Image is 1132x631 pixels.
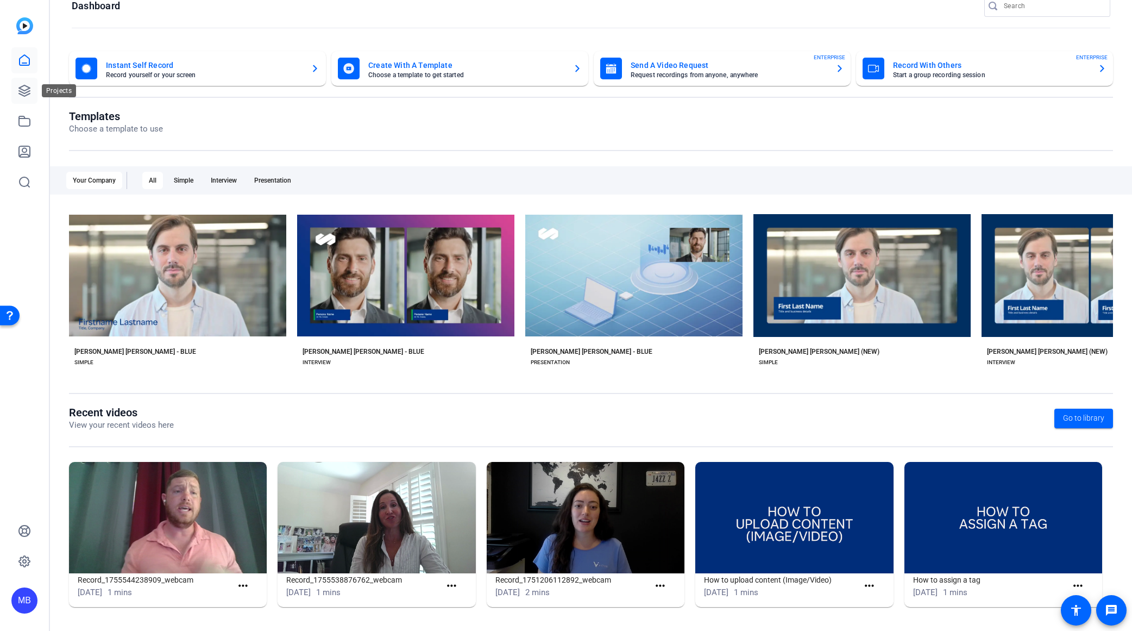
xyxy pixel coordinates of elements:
[303,347,424,356] div: [PERSON_NAME] [PERSON_NAME] - BLUE
[445,579,458,593] mat-icon: more_horiz
[814,53,845,61] span: ENTERPRISE
[904,462,1102,573] img: How to assign a tag
[1070,604,1083,617] mat-icon: accessibility
[704,588,728,597] span: [DATE]
[695,462,893,573] img: How to upload content (Image/Video)
[236,579,250,593] mat-icon: more_horiz
[286,588,311,597] span: [DATE]
[66,172,122,189] div: Your Company
[987,358,1015,367] div: INTERVIEW
[495,573,650,586] h1: Record_1751206112892_webcam
[69,419,174,432] p: View your recent videos here
[69,462,267,573] img: Record_1755544238909_webcam
[704,573,858,586] h1: How to upload content (Image/Video)
[913,588,938,597] span: [DATE]
[631,59,827,72] mat-card-title: Send A Video Request
[525,588,550,597] span: 2 mins
[531,347,652,356] div: [PERSON_NAME] [PERSON_NAME] - BLUE
[1054,409,1113,428] a: Go to library
[759,347,879,356] div: [PERSON_NAME] [PERSON_NAME] (NEW)
[331,51,588,86] button: Create With A TemplateChoose a template to get started
[1063,413,1104,424] span: Go to library
[893,72,1089,78] mat-card-subtitle: Start a group recording session
[856,51,1113,86] button: Record With OthersStart a group recording sessionENTERPRISE
[69,51,326,86] button: Instant Self RecordRecord yourself or your screen
[913,573,1067,586] h1: How to assign a tag
[248,172,298,189] div: Presentation
[531,358,570,367] div: PRESENTATION
[631,72,827,78] mat-card-subtitle: Request recordings from anyone, anywhere
[69,406,174,419] h1: Recent videos
[987,347,1108,356] div: [PERSON_NAME] [PERSON_NAME] (NEW)
[11,588,37,614] div: MB
[42,84,76,97] div: Projects
[78,573,232,586] h1: Record_1755544238909_webcam
[1105,604,1118,617] mat-icon: message
[734,588,758,597] span: 1 mins
[303,358,331,367] div: INTERVIEW
[74,347,196,356] div: [PERSON_NAME] [PERSON_NAME] - BLUE
[278,462,475,573] img: Record_1755538876762_webcam
[487,462,684,573] img: Record_1751206112892_webcam
[106,59,302,72] mat-card-title: Instant Self Record
[1071,579,1085,593] mat-icon: more_horiz
[16,17,33,34] img: blue-gradient.svg
[167,172,200,189] div: Simple
[108,588,132,597] span: 1 mins
[893,59,1089,72] mat-card-title: Record With Others
[69,110,163,123] h1: Templates
[943,588,967,597] span: 1 mins
[142,172,163,189] div: All
[368,59,564,72] mat-card-title: Create With A Template
[316,588,341,597] span: 1 mins
[286,573,441,586] h1: Record_1755538876762_webcam
[74,358,93,367] div: SIMPLE
[69,123,163,135] p: Choose a template to use
[759,358,778,367] div: SIMPLE
[653,579,667,593] mat-icon: more_horiz
[594,51,851,86] button: Send A Video RequestRequest recordings from anyone, anywhereENTERPRISE
[863,579,876,593] mat-icon: more_horiz
[1076,53,1108,61] span: ENTERPRISE
[78,588,102,597] span: [DATE]
[106,72,302,78] mat-card-subtitle: Record yourself or your screen
[495,588,520,597] span: [DATE]
[204,172,243,189] div: Interview
[368,72,564,78] mat-card-subtitle: Choose a template to get started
